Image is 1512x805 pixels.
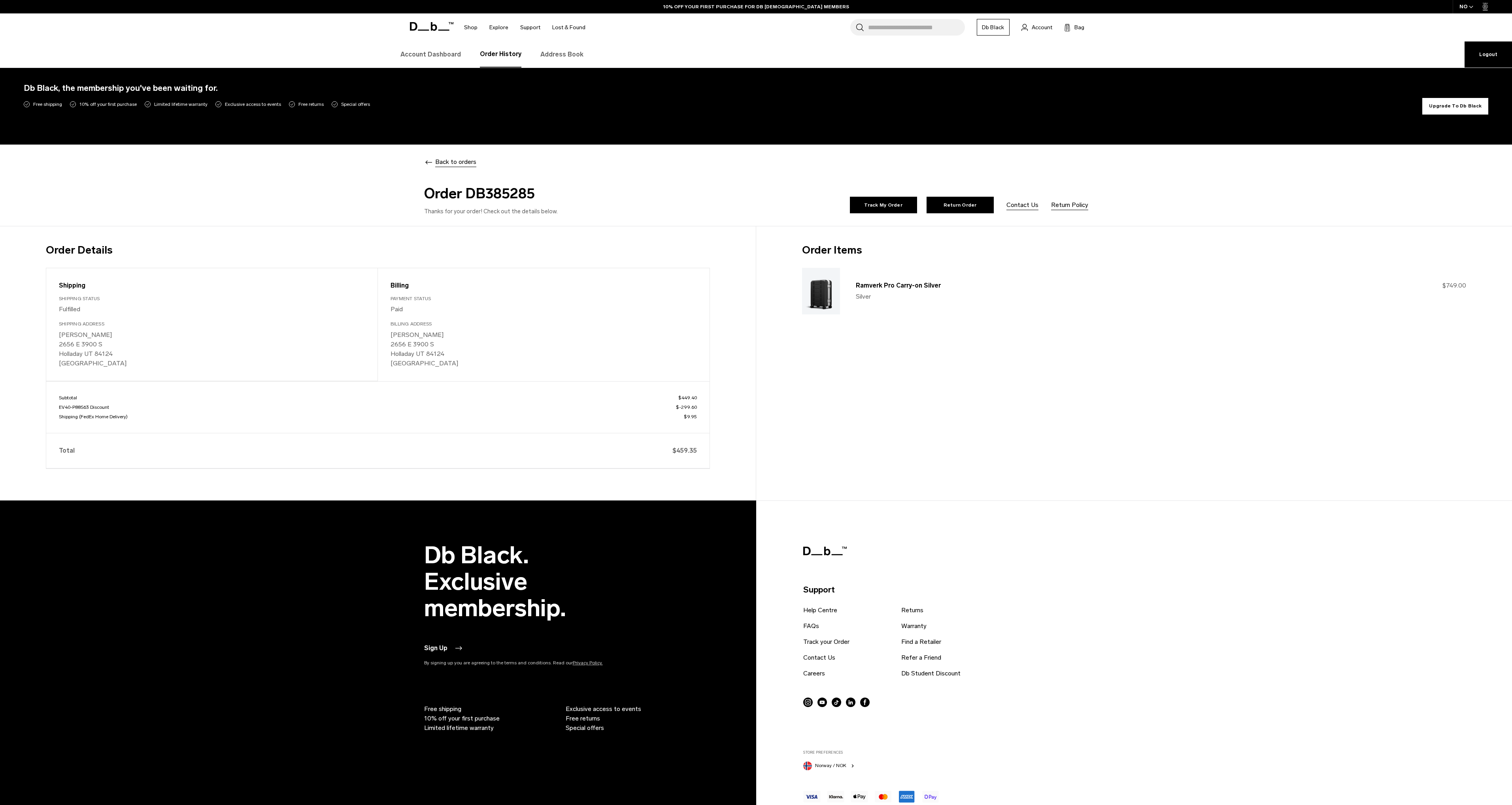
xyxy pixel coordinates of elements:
span: Free shipping [33,101,62,108]
span: $459.35 [672,446,697,455]
h3: Order Items [802,242,1466,258]
a: Back to orders [424,158,476,166]
span: 10% off your first purchase [79,101,137,108]
a: Privacy Policy. [573,660,603,666]
h3: Order Details [46,242,710,258]
span: Account [1032,23,1052,32]
div: Payment Status [391,295,697,302]
span: Limited lifetime warranty [154,101,208,108]
p: EV40-P88S63 Discount [59,404,697,411]
a: Warranty [901,621,927,631]
a: Find a Retailer [901,637,941,647]
span: $449.40 [678,394,697,401]
p: [PERSON_NAME] 2656 E 3900 S Holladay UT 84124 [GEOGRAPHIC_DATA] [391,330,697,368]
a: Contact Us [803,653,835,662]
h2: Db Black. Exclusive membership. [424,542,638,621]
a: 10% OFF YOUR FIRST PURCHASE FOR DB [DEMOGRAPHIC_DATA] MEMBERS [663,3,849,10]
span: Special offers [341,101,370,108]
span: Free shipping [424,704,461,714]
a: Help Centre [803,606,837,615]
button: Upgrade To Db Black [1422,98,1488,115]
p: Fulfilled [59,305,365,314]
a: Refer a Friend [901,653,941,662]
button: Norway Norway / NOK [803,760,856,770]
span: Limited lifetime warranty [424,723,494,733]
p: Total [59,446,697,455]
button: Bag [1064,23,1084,32]
a: Address Book [540,41,583,68]
a: Ramverk Pro Carry-on Silver [856,282,941,289]
a: Shop [464,13,478,41]
span: $749.00 [1442,282,1466,289]
div: Billing Address [391,320,697,327]
h4: Db Black, the membership you've been waiting for. [24,82,1422,94]
button: Sign Up [424,643,463,653]
span: Special offers [566,723,604,733]
div: Shipping Address [59,320,365,327]
span: $9.95 [684,413,697,420]
div: Shipping Status [59,295,365,302]
a: Db Black [977,19,1010,36]
span: Exclusive access to events [566,704,641,714]
nav: Main Navigation [458,13,591,41]
p: [PERSON_NAME] 2656 E 3900 S Holladay UT 84124 [GEOGRAPHIC_DATA] [59,330,365,368]
a: Logout [1465,41,1512,68]
p: Subtotal [59,394,697,401]
h2: Order DB385285 [424,183,753,204]
a: Explore [489,13,508,41]
a: Account Dashboard [400,41,461,68]
a: FAQs [803,621,819,631]
a: Db Student Discount [901,669,961,678]
img: Ramverk Pro Carry-on Silver [802,268,840,314]
a: Account [1021,23,1052,32]
img: Norway [803,762,812,770]
span: Silver [856,292,871,301]
a: Support [520,13,540,41]
div: Billing [391,281,697,290]
a: Track My Order [850,197,917,213]
div: Shipping [59,281,365,290]
span: $-299.60 [676,404,697,411]
span: Free returns [298,101,324,108]
a: Returns [901,606,923,615]
p: Paid [391,305,697,314]
a: Careers [803,669,825,678]
a: Return Policy [1051,200,1088,210]
p: Shipping (FedEx Home Delivery) [59,413,697,420]
a: Track your Order [803,637,849,647]
a: Order History [480,41,521,68]
span: Norway / NOK [815,762,846,769]
a: Return Order [927,197,994,213]
span: Free returns [566,714,600,723]
span: Exclusive access to events [225,101,281,108]
span: Back to orders [435,157,476,167]
label: Store Preferences [803,750,1080,755]
p: Support [803,583,1080,596]
span: 10% off your first purchase [424,714,500,723]
a: Lost & Found [552,13,585,41]
a: Contact Us [1006,200,1038,210]
p: Thanks for your order! Check out the details below. [424,207,753,216]
p: By signing up you are agreeing to the terms and conditions. Read our [424,659,638,666]
span: Bag [1074,23,1084,32]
